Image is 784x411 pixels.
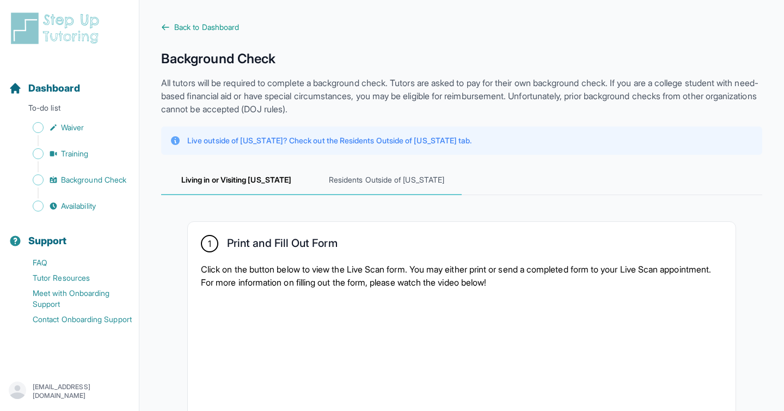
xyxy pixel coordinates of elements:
a: Meet with Onboarding Support [9,286,139,312]
a: Dashboard [9,81,80,96]
span: Back to Dashboard [174,22,239,33]
span: Living in or Visiting [US_STATE] [161,166,311,195]
p: All tutors will be required to complete a background check. Tutors are asked to pay for their own... [161,76,762,116]
p: [EMAIL_ADDRESS][DOMAIN_NAME] [33,383,130,400]
a: Background Check [9,172,139,188]
p: Click on the button below to view the Live Scan form. You may either print or send a completed fo... [201,263,722,289]
span: Dashboard [28,81,80,96]
a: FAQ [9,255,139,270]
span: Training [61,148,89,159]
a: Tutor Resources [9,270,139,286]
span: Background Check [61,174,126,185]
h2: Print and Fill Out Form [227,237,338,254]
span: Support [28,233,67,249]
span: Waiver [61,122,84,133]
img: logo [9,11,106,46]
button: Support [4,216,134,253]
h1: Background Check [161,50,762,68]
a: Waiver [9,120,139,135]
button: Dashboard [4,63,134,100]
a: Contact Onboarding Support [9,312,139,327]
button: [EMAIL_ADDRESS][DOMAIN_NAME] [9,382,130,401]
nav: Tabs [161,166,762,195]
span: Residents Outside of [US_STATE] [311,166,462,195]
a: Training [9,146,139,161]
a: Availability [9,198,139,214]
span: Availability [61,201,96,211]
p: Live outside of [US_STATE]? Check out the Residents Outside of [US_STATE] tab. [187,135,471,146]
p: To-do list [4,102,134,118]
a: Back to Dashboard [161,22,762,33]
span: 1 [208,237,211,250]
